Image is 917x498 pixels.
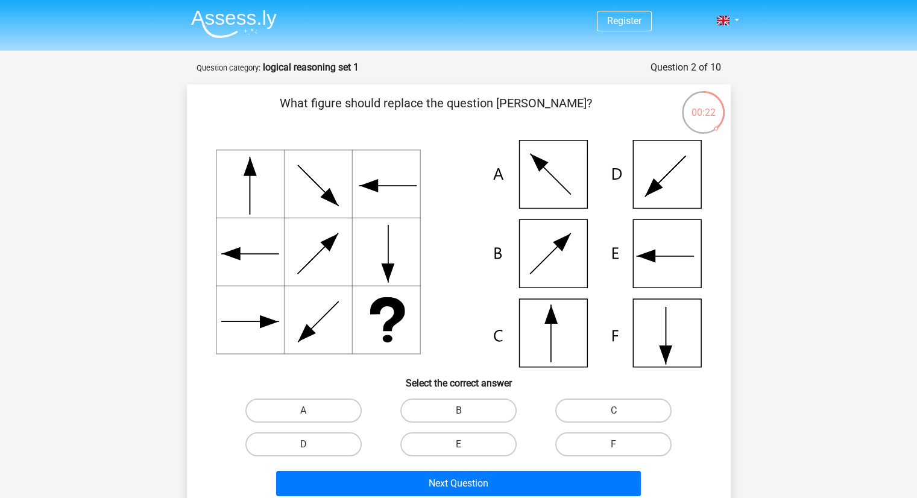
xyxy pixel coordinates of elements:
[197,63,260,72] small: Question category:
[651,60,721,75] div: Question 2 of 10
[191,10,277,38] img: Assessly
[245,432,362,456] label: D
[607,15,641,27] a: Register
[206,368,711,389] h6: Select the correct answer
[245,399,362,423] label: A
[206,94,666,130] p: What figure should replace the question [PERSON_NAME]?
[555,432,672,456] label: F
[555,399,672,423] label: C
[400,432,517,456] label: E
[400,399,517,423] label: B
[276,471,641,496] button: Next Question
[263,61,359,73] strong: logical reasoning set 1
[681,90,726,120] div: 00:22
